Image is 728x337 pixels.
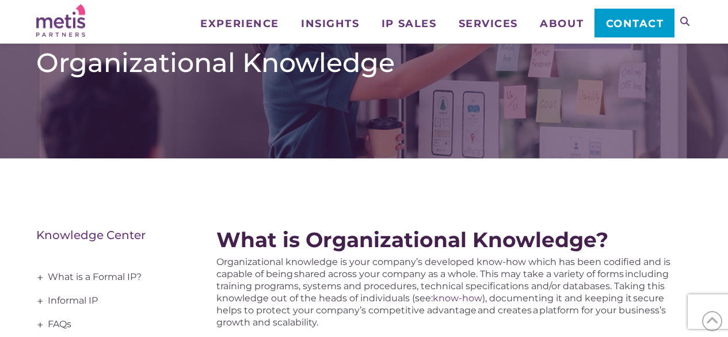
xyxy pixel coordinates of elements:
[36,289,184,313] a: Informal IP
[382,18,436,29] span: IP Sales
[34,313,47,336] span: +
[433,293,482,304] a: know-how
[301,18,359,29] span: Insights
[216,227,608,252] span: What is Organizational Knowledge?
[594,9,674,37] a: Contact
[36,4,85,37] img: Metis Partners
[34,290,47,313] span: +
[34,266,47,289] span: +
[200,18,279,29] span: Experience
[36,313,184,336] a: FAQs
[606,18,664,29] span: Contact
[702,311,722,331] span: Back to Top
[36,228,146,242] a: Knowledge Center
[459,18,518,29] span: Services
[36,47,692,79] h1: Organizational Knowledge
[540,18,584,29] span: About
[216,256,670,304] span: Organizational knowledge is your company’s developed know-how which has been codified and is capa...
[36,266,184,289] a: What is a Formal IP?
[216,293,666,328] span: ), documenting it and keeping it secure helps to protect your company’s competitive advantage and...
